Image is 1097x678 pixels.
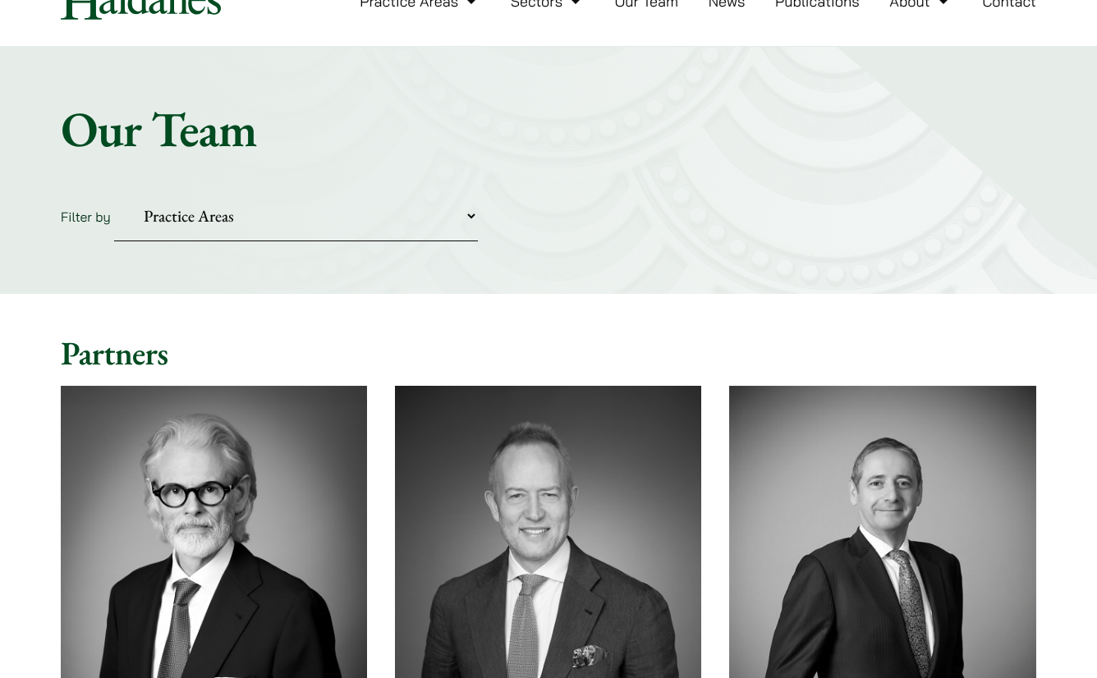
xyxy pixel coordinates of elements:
label: Filter by [61,208,111,225]
h2: Partners [61,333,1036,373]
h1: Our Team [61,99,1036,158]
